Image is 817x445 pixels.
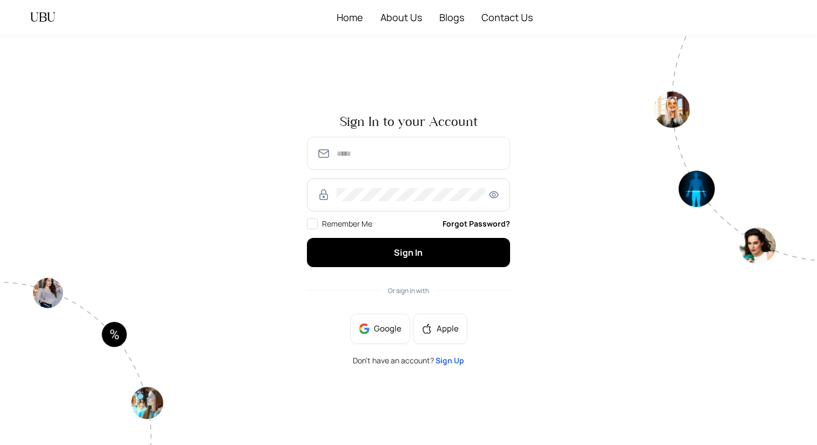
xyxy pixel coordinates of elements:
[350,314,410,344] button: Google
[421,323,432,334] span: apple
[374,323,401,335] span: Google
[394,247,423,258] span: Sign In
[353,357,464,364] span: Don’t have an account?
[487,190,500,200] span: eye
[317,188,330,201] img: RzWbU6KsXbv8M5bTtlu7p38kHlzSfb4MlcTUAAAAASUVORK5CYII=
[436,355,464,366] a: Sign Up
[359,323,370,334] img: google-BnAmSPDJ.png
[307,238,510,267] button: Sign In
[307,115,510,128] span: Sign In to your Account
[322,218,372,229] span: Remember Me
[437,323,459,335] span: Apple
[317,147,330,160] img: SmmOVPU3il4LzjOz1YszJ8A9TzvK+6qU9RAAAAAElFTkSuQmCC
[443,218,510,230] a: Forgot Password?
[654,35,817,264] img: authpagecirlce2-Tt0rwQ38.png
[388,286,429,295] span: Or sign in with
[413,314,467,344] button: appleApple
